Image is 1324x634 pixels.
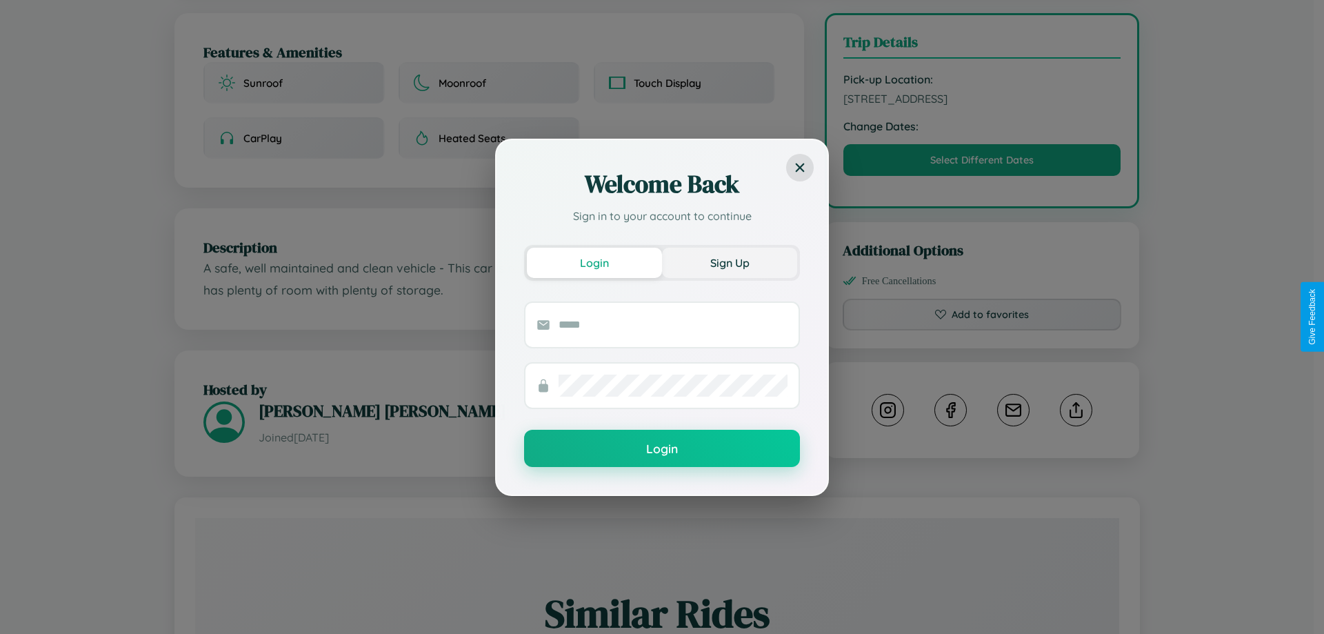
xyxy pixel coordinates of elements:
h2: Welcome Back [524,168,800,201]
div: Give Feedback [1307,289,1317,345]
button: Login [527,248,662,278]
button: Login [524,430,800,467]
button: Sign Up [662,248,797,278]
p: Sign in to your account to continue [524,208,800,224]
